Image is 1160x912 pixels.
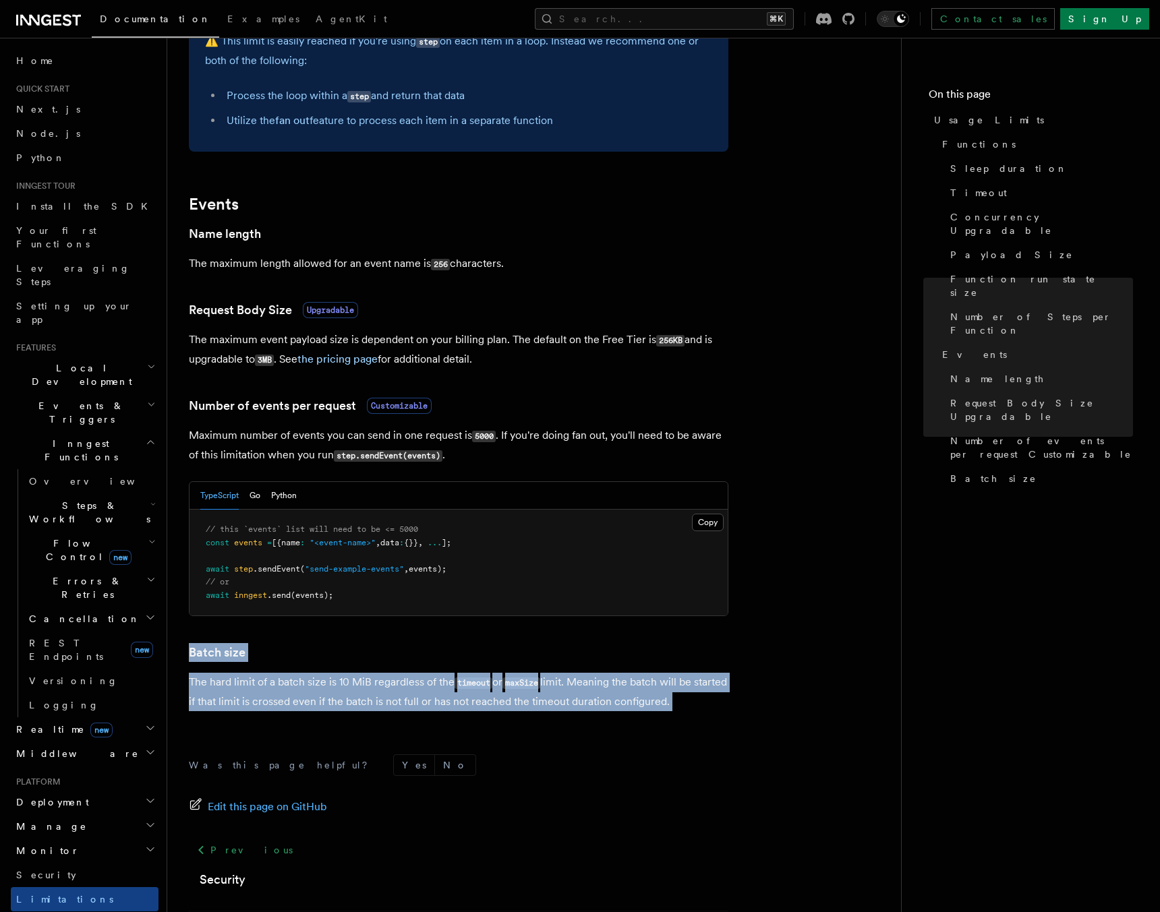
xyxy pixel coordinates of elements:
span: // or [206,577,229,586]
button: Copy [692,514,724,531]
a: Name length [945,367,1133,391]
a: Batch size [945,466,1133,491]
span: events [234,538,262,547]
button: Deployment [11,790,158,814]
span: new [131,642,153,658]
span: Number of Steps per Function [950,310,1133,337]
span: Limitations [16,894,113,905]
span: [{name [272,538,300,547]
a: Request Body SizeUpgradable [189,301,358,320]
span: Manage [11,820,87,833]
span: new [90,723,113,737]
button: Go [250,482,260,510]
span: Customizable [367,398,432,414]
button: Toggle dark mode [877,11,909,27]
a: Name length [189,224,261,243]
span: AgentKit [316,13,387,24]
span: Flow Control [24,537,148,564]
a: Sign Up [1060,8,1149,30]
a: Home [11,49,158,73]
span: Local Development [11,361,147,388]
a: Security [11,863,158,887]
a: Edit this page on GitHub [189,797,327,816]
span: Payload Size [950,248,1073,262]
a: Timeout [945,181,1133,205]
span: Name length [950,372,1045,386]
span: step [234,564,253,574]
a: Python [11,146,158,170]
a: Examples [219,4,308,36]
span: {}} [404,538,418,547]
button: Cancellation [24,607,158,631]
span: Examples [227,13,299,24]
button: Search...⌘K [535,8,794,30]
code: timeout [455,677,492,689]
button: Realtimenew [11,717,158,741]
span: Overview [29,476,168,487]
span: Number of events per request Customizable [950,434,1133,461]
a: Batch size [189,643,245,662]
span: Setting up your app [16,301,132,325]
p: The maximum length allowed for an event name is characters. [189,254,728,274]
span: : [399,538,404,547]
h4: On this page [929,86,1133,108]
span: Deployment [11,795,89,809]
p: Maximum number of events you can send in one request is . If you're doing fan out, you'll need to... [189,426,728,465]
code: step.sendEvent(events) [334,450,442,462]
span: = [267,538,272,547]
a: Number of events per request Customizable [945,429,1133,466]
span: , [404,564,409,574]
code: step [416,36,440,48]
span: "<event-name>" [310,538,376,547]
span: Timeout [950,186,1007,200]
span: Inngest tour [11,181,76,191]
span: .sendEvent [253,564,300,574]
span: new [109,550,132,565]
span: Inngest Functions [11,437,146,464]
a: Contact sales [931,8,1055,30]
kbd: ⌘K [767,12,786,26]
span: Realtime [11,723,113,736]
span: "send-example-events" [305,564,404,574]
button: Flow Controlnew [24,531,158,569]
a: Events [189,195,239,214]
button: Errors & Retries [24,569,158,607]
a: the pricing page [297,353,378,365]
span: // this `events` list will need to be <= 5000 [206,524,418,534]
span: events); [409,564,446,574]
a: Payload Size [945,243,1133,267]
a: AgentKit [308,4,395,36]
span: Security [16,870,76,880]
span: Events [942,348,1007,361]
a: Previous [189,838,300,862]
a: Versioning [24,669,158,693]
span: Steps & Workflows [24,499,150,526]
span: , [418,538,423,547]
a: Documentation [92,4,219,38]
span: Logging [29,700,99,710]
a: Request Body Size Upgradable [945,391,1133,429]
span: Function run state size [950,272,1133,299]
span: Batch size [950,472,1037,485]
span: Quick start [11,84,69,94]
li: Utilize the feature to process each item in a separate function [223,111,712,130]
a: Functions [937,132,1133,156]
span: Usage Limits [934,113,1044,127]
button: Middleware [11,741,158,766]
div: Inngest Functions [11,469,158,717]
button: Steps & Workflows [24,493,158,531]
span: data [380,538,399,547]
span: .send [267,590,291,600]
span: Home [16,54,54,67]
a: Setting up your app [11,294,158,332]
span: Middleware [11,747,139,760]
span: Functions [942,138,1016,151]
span: ... [428,538,442,547]
span: Upgradable [303,302,358,318]
span: (events); [291,590,333,600]
button: Local Development [11,356,158,394]
button: Monitor [11,839,158,863]
span: Request Body Size Upgradable [950,396,1133,423]
a: Overview [24,469,158,493]
button: Manage [11,814,158,839]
